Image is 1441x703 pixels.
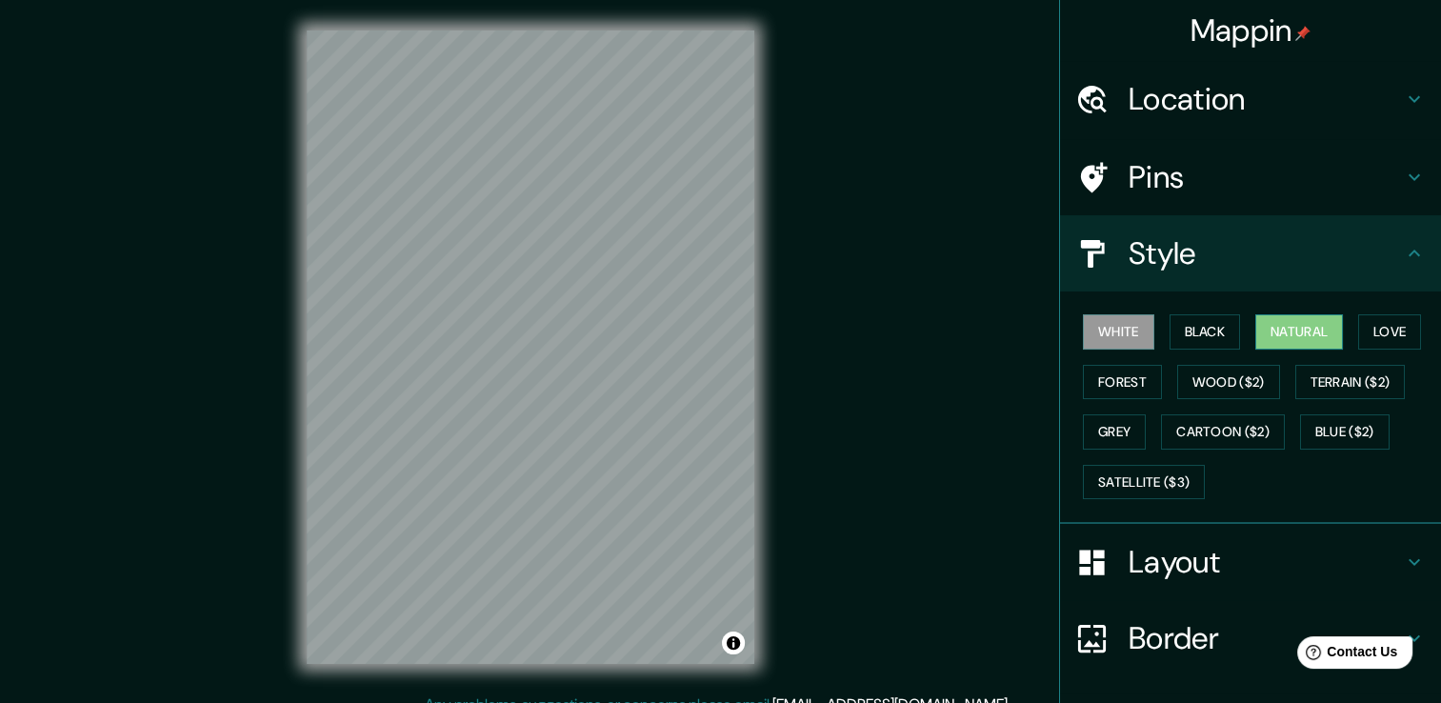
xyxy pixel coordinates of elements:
div: Style [1060,215,1441,291]
h4: Mappin [1191,11,1311,50]
div: Layout [1060,524,1441,600]
button: Grey [1083,414,1146,450]
button: Wood ($2) [1177,365,1280,400]
div: Pins [1060,139,1441,215]
h4: Location [1129,80,1403,118]
button: Love [1358,314,1421,350]
button: Terrain ($2) [1295,365,1406,400]
button: Cartoon ($2) [1161,414,1285,450]
h4: Style [1129,234,1403,272]
button: White [1083,314,1154,350]
div: Border [1060,600,1441,676]
button: Toggle attribution [722,632,745,654]
h4: Layout [1129,543,1403,581]
canvas: Map [307,30,754,664]
button: Forest [1083,365,1162,400]
img: pin-icon.png [1295,26,1311,41]
button: Black [1170,314,1241,350]
button: Blue ($2) [1300,414,1390,450]
button: Satellite ($3) [1083,465,1205,500]
h4: Pins [1129,158,1403,196]
h4: Border [1129,619,1403,657]
iframe: Help widget launcher [1271,629,1420,682]
button: Natural [1255,314,1343,350]
div: Location [1060,61,1441,137]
